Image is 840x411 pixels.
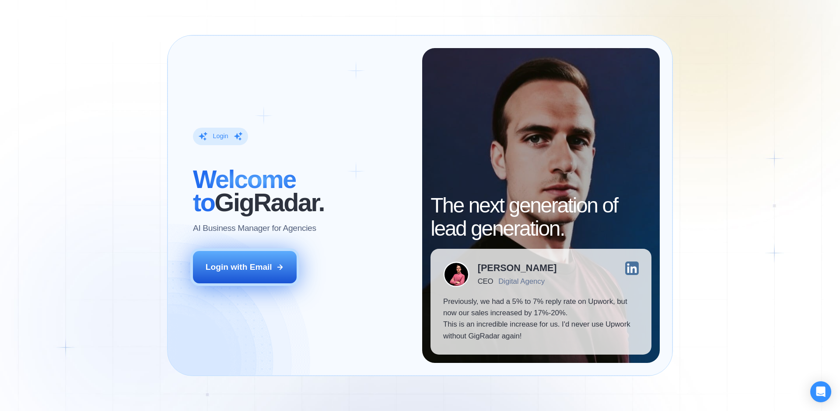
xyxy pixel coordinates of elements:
div: Login with Email [206,261,272,273]
h2: ‍ GigRadar. [193,168,409,214]
div: CEO [478,277,493,286]
p: AI Business Manager for Agencies [193,223,316,234]
button: Login with Email [193,251,297,283]
div: Digital Agency [498,277,545,286]
div: [PERSON_NAME] [478,263,557,273]
h2: The next generation of lead generation. [430,194,651,240]
span: Welcome to [193,165,296,216]
div: Open Intercom Messenger [810,381,831,402]
div: Login [213,132,228,140]
p: Previously, we had a 5% to 7% reply rate on Upwork, but now our sales increased by 17%-20%. This ... [443,296,639,342]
